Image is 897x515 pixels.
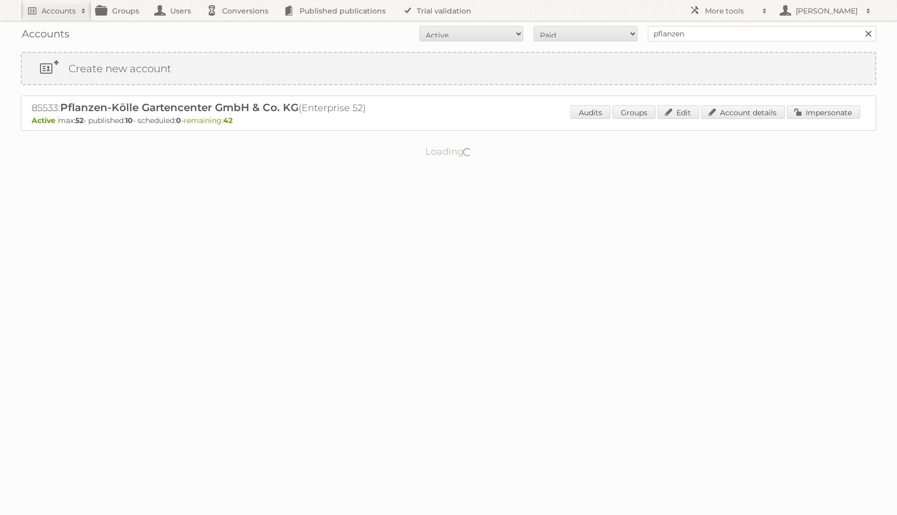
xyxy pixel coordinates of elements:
[701,105,785,119] a: Account details
[705,6,757,16] h2: More tools
[570,105,610,119] a: Audits
[75,116,84,125] strong: 52
[392,141,505,162] p: Loading
[32,116,865,125] p: max: - published: - scheduled: -
[176,116,181,125] strong: 0
[32,116,58,125] span: Active
[787,105,860,119] a: Impersonate
[613,105,656,119] a: Groups
[60,101,298,114] span: Pflanzen-Kölle Gartencenter GmbH & Co. KG
[184,116,233,125] span: remaining:
[42,6,76,16] h2: Accounts
[793,6,861,16] h2: [PERSON_NAME]
[658,105,699,119] a: Edit
[125,116,133,125] strong: 10
[223,116,233,125] strong: 42
[32,101,395,115] h2: 85533: (Enterprise 52)
[22,53,875,84] a: Create new account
